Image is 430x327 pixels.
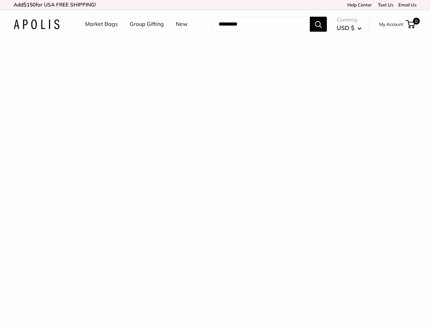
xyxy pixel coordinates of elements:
a: Text Us [378,2,393,7]
span: 0 [413,18,420,25]
a: New [176,19,188,29]
a: Group Gifting [130,19,164,29]
span: USD $ [337,24,354,31]
input: Search... [213,17,310,32]
a: 0 [407,20,415,28]
img: Apolis [14,19,60,29]
button: Search [310,17,327,32]
a: Email Us [398,2,416,7]
span: $150 [23,1,36,8]
a: My Account [379,20,403,28]
a: Market Bags [85,19,118,29]
button: USD $ [337,22,362,33]
span: Currency [337,15,362,25]
a: Help Center [347,2,372,7]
